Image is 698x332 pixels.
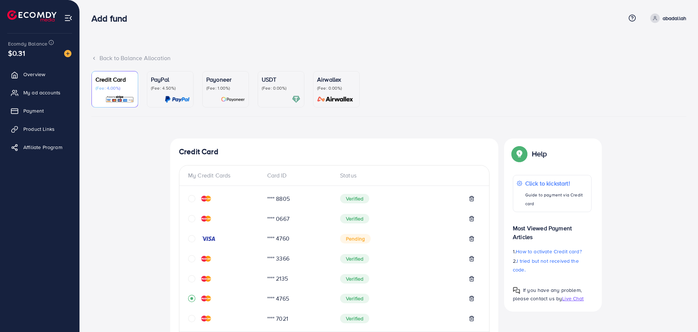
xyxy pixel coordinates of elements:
img: credit [201,276,211,282]
div: My Credit Cards [188,171,261,180]
img: Popup guide [513,147,526,160]
a: abadallah [647,13,686,23]
img: credit [201,236,216,242]
p: USDT [262,75,300,84]
img: credit [201,316,211,321]
img: credit [201,216,211,222]
svg: record circle [188,295,195,302]
img: menu [64,14,73,22]
span: Verified [340,194,369,203]
a: Product Links [5,122,74,136]
span: Verified [340,254,369,263]
img: image [64,50,71,57]
span: Verified [340,314,369,323]
svg: circle [188,215,195,222]
a: Affiliate Program [5,140,74,155]
img: card [221,95,245,103]
img: logo [7,10,56,22]
p: PayPal [151,75,190,84]
img: card [105,95,134,103]
p: Most Viewed Payment Articles [513,218,592,241]
img: card [315,95,356,103]
span: Product Links [23,125,55,133]
img: Popup guide [513,287,520,294]
p: Guide to payment via Credit card [525,191,588,208]
span: Pending [340,234,371,243]
img: card [165,95,190,103]
p: (Fee: 0.00%) [262,85,300,91]
span: Ecomdy Balance [8,40,47,47]
span: I tried but not received the code. [513,257,579,273]
p: Help [532,149,547,158]
p: abadallah [663,14,686,23]
span: My ad accounts [23,89,61,96]
img: credit [201,256,211,262]
svg: circle [188,195,195,202]
div: Back to Balance Allocation [91,54,686,62]
div: Card ID [261,171,335,180]
p: (Fee: 4.00%) [95,85,134,91]
span: Affiliate Program [23,144,62,151]
svg: circle [188,255,195,262]
p: Click to kickstart! [525,179,588,188]
h3: Add fund [91,13,133,24]
span: $0.31 [8,48,25,58]
a: Overview [5,67,74,82]
div: Status [334,171,480,180]
span: If you have any problem, please contact us by [513,286,582,302]
img: card [292,95,300,103]
p: (Fee: 1.00%) [206,85,245,91]
p: (Fee: 0.00%) [317,85,356,91]
span: Verified [340,214,369,223]
p: (Fee: 4.50%) [151,85,190,91]
p: Payoneer [206,75,245,84]
a: Payment [5,103,74,118]
span: Live Chat [562,295,584,302]
p: Credit Card [95,75,134,84]
p: Airwallex [317,75,356,84]
h4: Credit Card [179,147,490,156]
span: How to activate Credit card? [516,248,581,255]
svg: circle [188,275,195,282]
a: My ad accounts [5,85,74,100]
img: credit [201,296,211,301]
svg: circle [188,315,195,322]
p: 2. [513,257,592,274]
iframe: Chat [667,299,693,327]
p: 1. [513,247,592,256]
span: Verified [340,294,369,303]
svg: circle [188,235,195,242]
span: Payment [23,107,44,114]
img: credit [201,196,211,202]
span: Verified [340,274,369,284]
span: Overview [23,71,45,78]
